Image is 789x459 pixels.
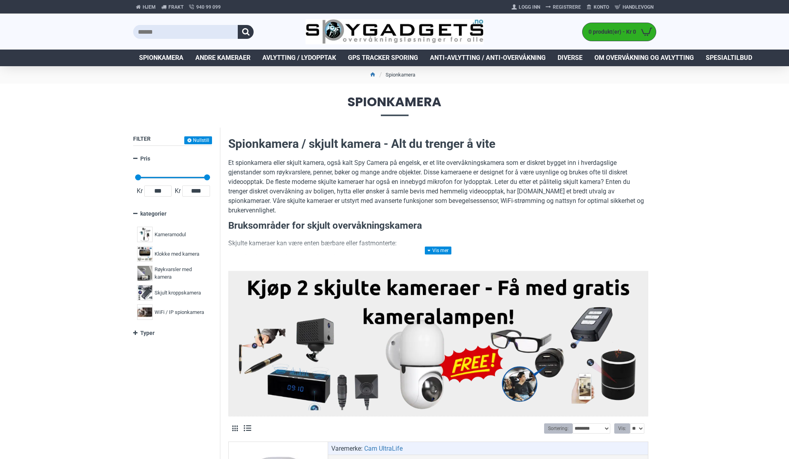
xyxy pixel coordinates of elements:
a: 0 produkt(er) - Kr 0 [583,23,656,41]
a: Handlevogn [612,1,656,13]
a: Registrere [543,1,584,13]
p: Skjulte kameraer kan være enten bærbare eller fastmonterte: [228,239,648,248]
img: WiFi / IP spionkamera [137,304,153,320]
span: Anti-avlytting / Anti-overvåkning [430,53,546,63]
p: Et spionkamera eller skjult kamera, også kalt Spy Camera på engelsk, er et lite overvåkningskamer... [228,158,648,215]
h3: Bruksområder for skjult overvåkningskamera [228,219,648,233]
a: Spionkamera [133,50,189,66]
a: Logg Inn [509,1,543,13]
label: Sortering: [544,423,573,434]
a: kategorier [133,207,212,221]
span: 0 produkt(er) - Kr 0 [583,28,638,36]
img: Kjøp 2 skjulte kameraer – Få med gratis kameralampe! [234,275,642,410]
span: Røykvarsler med kamera [155,266,206,281]
a: GPS Tracker Sporing [342,50,424,66]
span: Kameramodul [155,231,186,239]
span: Om overvåkning og avlytting [594,53,694,63]
a: Avlytting / Lydopptak [256,50,342,66]
a: Diverse [552,50,588,66]
span: Filter [133,136,151,142]
span: Registrere [553,4,581,11]
span: Avlytting / Lydopptak [262,53,336,63]
li: Disse kan tas med overalt og brukes til skjult filming i situasjoner der diskresjon er nødvendig ... [244,252,648,271]
span: Handlevogn [623,4,653,11]
span: Logg Inn [519,4,540,11]
a: Anti-avlytting / Anti-overvåkning [424,50,552,66]
span: Konto [594,4,609,11]
span: Spionkamera [139,53,183,63]
span: Hjem [143,4,156,11]
label: Vis: [614,423,630,434]
img: Kameramodul [137,227,153,242]
span: GPS Tracker Sporing [348,53,418,63]
img: SpyGadgets.no [306,19,483,45]
span: Kr [135,186,144,196]
span: Frakt [168,4,183,11]
span: WiFi / IP spionkamera [155,308,204,316]
img: Klokke med kamera [137,246,153,262]
h2: Spionkamera / skjult kamera - Alt du trenger å vite [228,136,648,152]
a: Cam UltraLife [364,444,403,453]
a: Pris [133,152,212,166]
span: Spionkamera [133,96,656,116]
a: Konto [584,1,612,13]
a: Om overvåkning og avlytting [588,50,700,66]
span: Kr [173,186,182,196]
span: Varemerke: [331,444,363,453]
img: Skjult kroppskamera [137,285,153,300]
img: Røykvarsler med kamera [137,266,153,281]
a: Spesialtilbud [700,50,758,66]
span: Klokke med kamera [155,250,199,258]
span: 940 99 099 [196,4,221,11]
a: Andre kameraer [189,50,256,66]
span: Spesialtilbud [706,53,752,63]
span: Andre kameraer [195,53,250,63]
span: Diverse [558,53,583,63]
a: Typer [133,326,212,340]
button: Nullstill [184,136,212,144]
span: Skjult kroppskamera [155,289,201,297]
strong: Bærbare spionkameraer: [244,253,316,260]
